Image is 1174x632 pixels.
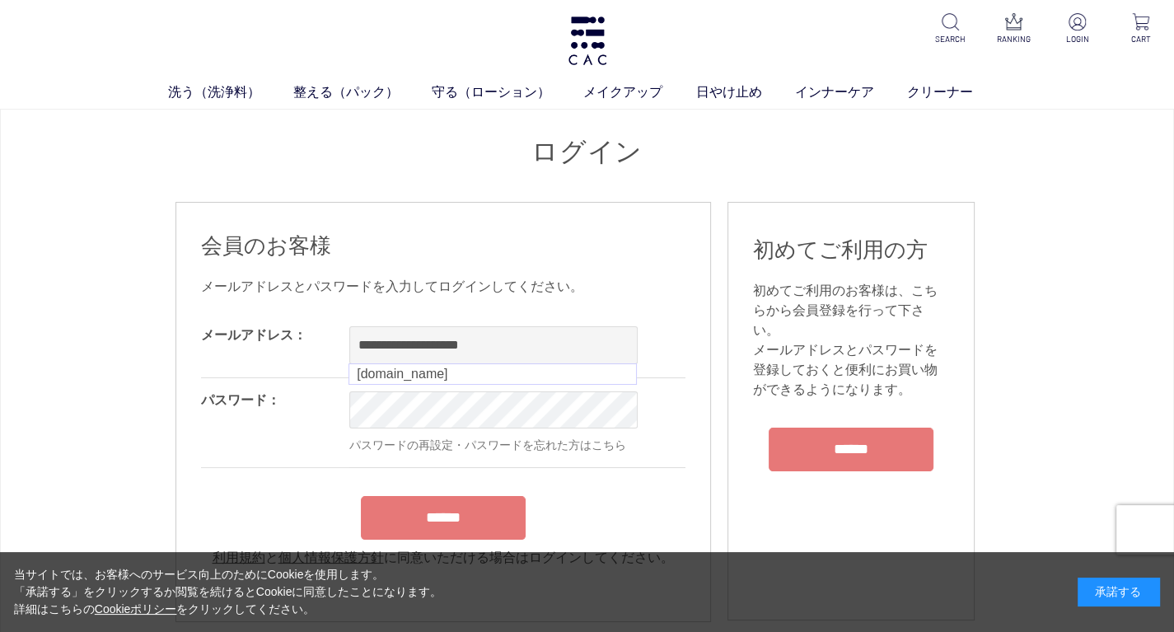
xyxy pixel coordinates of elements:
span: 会員のお客様 [201,233,331,258]
a: メイクアップ [583,82,695,101]
div: と に同意いただける場合はログインしてください。 [201,548,685,568]
a: 利用規約 [213,550,265,564]
h1: ログイン [175,134,999,170]
a: インナーケア [795,82,907,101]
label: パスワード： [201,393,280,407]
span: 初めてご利用の方 [753,237,928,262]
div: メールアドレスとパスワードを入力してログインしてください。 [201,277,685,297]
a: Cookieポリシー [95,602,177,616]
img: logo [566,16,609,65]
a: SEARCH [930,13,971,45]
a: RANKING [994,13,1034,45]
a: LOGIN [1057,13,1097,45]
p: LOGIN [1057,33,1097,45]
a: パスワードの再設定・パスワードを忘れた方はこちら [349,438,626,452]
a: 個人情報保護方針 [278,550,384,564]
a: CART [1120,13,1161,45]
a: 洗う（洗浄料） [168,82,293,101]
div: [DOMAIN_NAME] [351,367,634,382]
a: クリーナー [907,82,1006,101]
label: メールアドレス： [201,328,306,342]
a: 守る（ローション） [432,82,583,101]
div: 承諾する [1078,578,1160,606]
p: SEARCH [930,33,971,45]
div: 当サイトでは、お客様へのサービス向上のためにCookieを使用します。 「承諾する」をクリックするか閲覧を続けるとCookieに同意したことになります。 詳細はこちらの をクリックしてください。 [14,566,442,618]
a: 整える（パック） [293,82,432,101]
a: 日やけ止め [696,82,795,101]
p: RANKING [994,33,1034,45]
div: 初めてご利用のお客様は、こちらから会員登録を行って下さい。 メールアドレスとパスワードを登録しておくと便利にお買い物ができるようになります。 [753,281,949,400]
p: CART [1120,33,1161,45]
